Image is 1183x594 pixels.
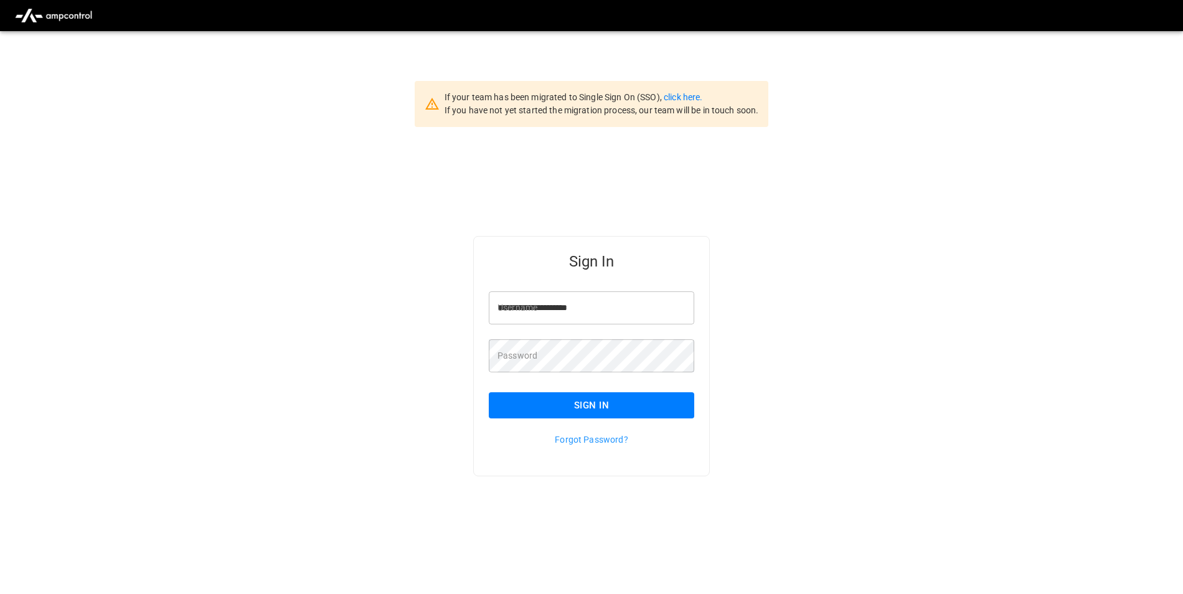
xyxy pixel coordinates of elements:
img: ampcontrol.io logo [10,4,97,27]
a: click here. [664,92,702,102]
button: Sign In [489,392,694,418]
h5: Sign In [489,252,694,271]
span: If your team has been migrated to Single Sign On (SSO), [445,92,664,102]
span: If you have not yet started the migration process, our team will be in touch soon. [445,105,759,115]
p: Forgot Password? [489,433,694,446]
